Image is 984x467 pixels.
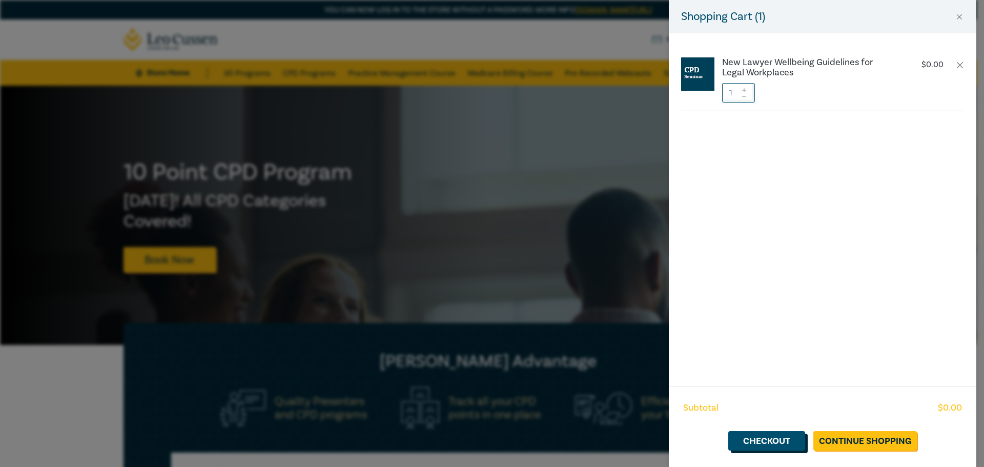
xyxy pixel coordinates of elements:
button: Close [955,12,964,22]
span: Subtotal [683,401,719,415]
input: 1 [722,83,755,103]
p: $ 0.00 [921,60,944,70]
img: CPD%20Seminar.jpg [681,57,714,91]
a: Checkout [728,431,805,451]
span: $ 0.00 [938,401,962,415]
h5: Shopping Cart ( 1 ) [681,8,765,25]
a: New Lawyer Wellbeing Guidelines for Legal Workplaces [722,57,892,78]
a: Continue Shopping [813,431,917,451]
